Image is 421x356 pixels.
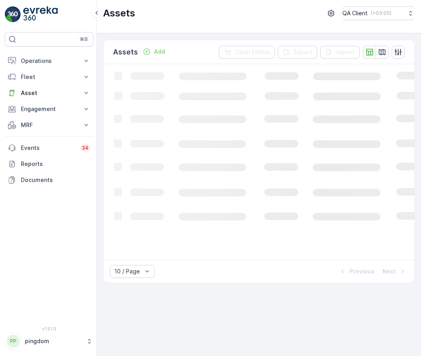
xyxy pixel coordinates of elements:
p: Reports [21,160,90,168]
a: Events34 [5,140,93,156]
button: Export [278,46,317,59]
p: Next [383,267,396,275]
button: QA Client(+03:00) [342,6,415,20]
button: Clear Filters [219,46,275,59]
p: Assets [103,7,135,20]
p: Import [336,48,355,56]
p: ⌘B [80,36,88,42]
p: Previous [350,267,374,275]
button: PPpingdom [5,333,93,350]
p: Assets [113,47,138,58]
img: logo_light-DOdMpM7g.png [23,6,58,22]
div: PP [7,335,20,348]
p: Clear Filters [235,48,270,56]
button: Add [140,47,168,57]
p: Engagement [21,105,77,113]
p: Fleet [21,73,77,81]
button: Import [320,46,360,59]
p: Export [294,48,312,56]
p: MRF [21,121,77,129]
p: Operations [21,57,77,65]
button: Asset [5,85,93,101]
p: Documents [21,176,90,184]
p: ( +03:00 ) [371,10,391,16]
p: Events [21,144,75,152]
p: pingdom [25,337,82,345]
a: Reports [5,156,93,172]
img: logo [5,6,21,22]
button: Engagement [5,101,93,117]
button: Operations [5,53,93,69]
p: Add [154,48,165,56]
p: QA Client [342,9,368,17]
button: MRF [5,117,93,133]
p: Asset [21,89,77,97]
button: Next [382,267,408,276]
p: 34 [82,145,89,151]
button: Previous [338,267,375,276]
a: Documents [5,172,93,188]
button: Fleet [5,69,93,85]
span: v 1.51.0 [5,326,93,331]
